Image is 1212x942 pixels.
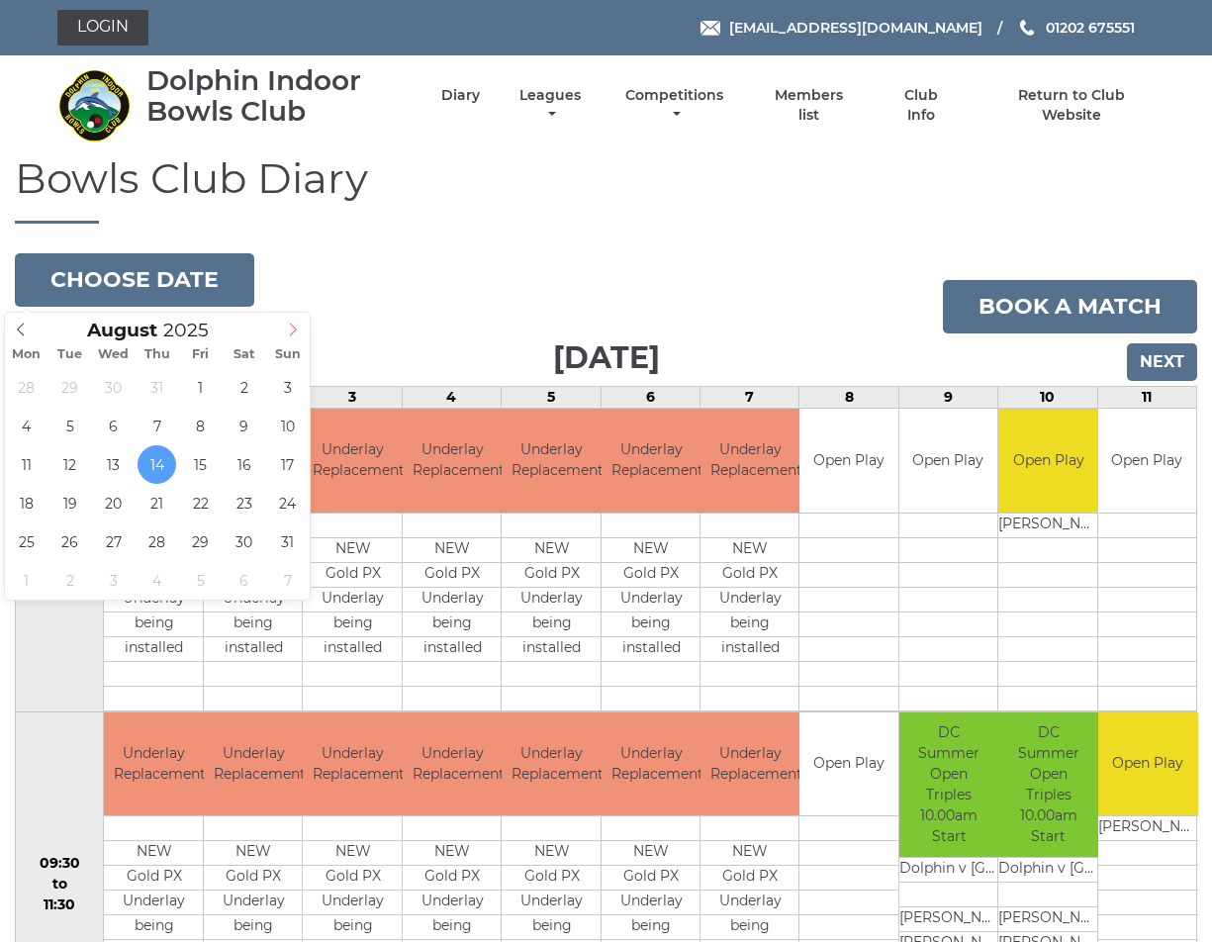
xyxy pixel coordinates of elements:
td: Open Play [1098,409,1196,513]
span: August 4, 2025 [7,407,46,445]
td: Underlay [700,891,800,915]
td: being [303,915,403,940]
td: being [104,612,204,636]
td: NEW [700,537,800,562]
td: being [104,915,204,940]
td: being [502,915,602,940]
td: 7 [699,387,798,409]
td: DC Summer Open Triples 10.00am Start [998,712,1098,858]
span: [EMAIL_ADDRESS][DOMAIN_NAME] [729,19,982,37]
span: Fri [179,348,223,361]
td: being [602,612,701,636]
span: Thu [136,348,179,361]
td: NEW [502,537,602,562]
a: Members list [763,86,854,125]
td: Underlay Replacement [602,409,701,513]
td: Underlay Replacement [700,712,800,816]
td: NEW [403,537,503,562]
a: Leagues [514,86,586,125]
td: 8 [799,387,898,409]
td: NEW [303,537,403,562]
span: Mon [5,348,48,361]
td: Gold PX [303,562,403,587]
button: Choose date [15,253,254,307]
span: September 3, 2025 [94,561,133,600]
span: July 28, 2025 [7,368,46,407]
span: August 20, 2025 [94,484,133,522]
span: August 17, 2025 [268,445,307,484]
span: August 5, 2025 [50,407,89,445]
span: August 11, 2025 [7,445,46,484]
td: NEW [403,841,503,866]
td: NEW [303,841,403,866]
span: August 29, 2025 [181,522,220,561]
td: Underlay [700,587,800,612]
span: August 28, 2025 [138,522,176,561]
td: installed [602,636,701,661]
td: [PERSON_NAME] [899,906,999,931]
td: 4 [402,387,501,409]
td: being [403,612,503,636]
td: Gold PX [403,562,503,587]
td: [PERSON_NAME] [1098,816,1198,841]
span: September 6, 2025 [225,561,263,600]
td: NEW [700,841,800,866]
span: August 3, 2025 [268,368,307,407]
td: Underlay Replacement [502,409,602,513]
td: Underlay [204,891,304,915]
td: being [700,612,800,636]
td: Underlay [303,891,403,915]
input: Scroll to increment [157,319,234,341]
td: [PERSON_NAME] [998,906,1098,931]
td: NEW [204,841,304,866]
span: September 1, 2025 [7,561,46,600]
td: NEW [602,537,701,562]
h1: Bowls Club Diary [15,155,1197,224]
td: Underlay Replacement [104,712,204,816]
a: Club Info [889,86,954,125]
a: Book a match [943,280,1197,333]
td: 9 [898,387,997,409]
td: being [700,915,800,940]
td: Underlay [403,891,503,915]
td: Gold PX [602,866,701,891]
td: Underlay [502,891,602,915]
span: August 23, 2025 [225,484,263,522]
td: 10 [998,387,1097,409]
td: [PERSON_NAME] [998,513,1098,537]
span: August 15, 2025 [181,445,220,484]
td: NEW [104,841,204,866]
span: Sun [266,348,310,361]
td: Underlay Replacement [700,409,800,513]
td: 11 [1097,387,1196,409]
td: Underlay [602,587,701,612]
a: Diary [441,86,480,105]
td: Gold PX [700,866,800,891]
td: installed [403,636,503,661]
td: installed [502,636,602,661]
td: being [303,612,403,636]
td: Open Play [899,409,997,513]
span: Scroll to increment [87,322,157,340]
span: August 9, 2025 [225,407,263,445]
span: August 12, 2025 [50,445,89,484]
td: being [204,612,304,636]
span: August 16, 2025 [225,445,263,484]
td: being [204,915,304,940]
td: Underlay [403,587,503,612]
td: Underlay Replacement [502,712,602,816]
td: Underlay Replacement [403,712,503,816]
span: August 27, 2025 [94,522,133,561]
td: Gold PX [700,562,800,587]
td: being [602,915,701,940]
td: Dolphin v [GEOGRAPHIC_DATA] [899,857,999,882]
td: Open Play [799,712,897,816]
td: 3 [303,387,402,409]
td: installed [104,636,204,661]
td: installed [700,636,800,661]
span: September 7, 2025 [268,561,307,600]
td: Open Play [799,409,897,513]
td: 6 [601,387,699,409]
span: Wed [92,348,136,361]
img: Email [700,21,720,36]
